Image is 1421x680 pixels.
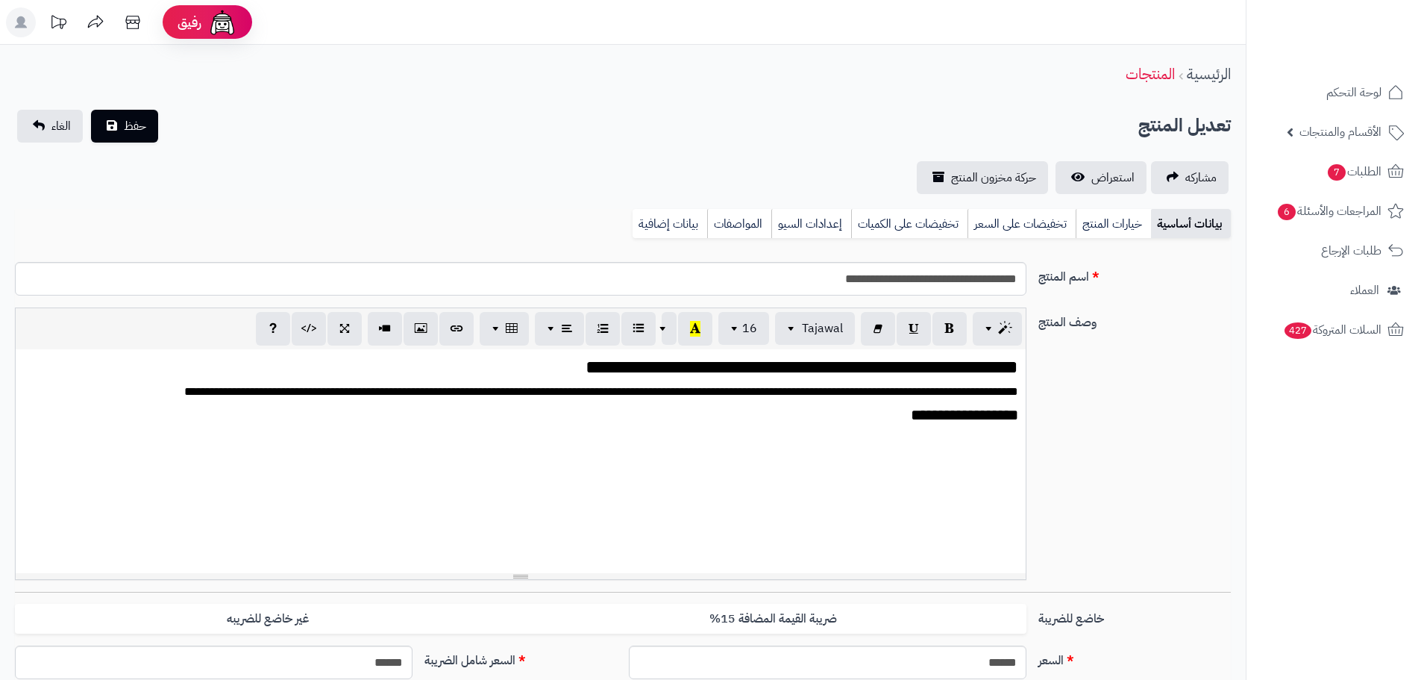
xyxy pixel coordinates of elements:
[15,604,521,634] label: غير خاضع للضريبه
[1255,154,1412,190] a: الطلبات7
[124,117,146,135] span: حفظ
[1350,280,1379,301] span: العملاء
[1326,161,1381,182] span: الطلبات
[51,117,71,135] span: الغاء
[1151,161,1229,194] a: مشاركه
[1278,204,1296,220] span: 6
[1185,169,1217,187] span: مشاركه
[1255,312,1412,348] a: السلات المتروكة427
[1032,646,1237,670] label: السعر
[1151,209,1231,239] a: بيانات أساسية
[207,7,237,37] img: ai-face.png
[1321,240,1381,261] span: طلبات الإرجاع
[1276,201,1381,222] span: المراجعات والأسئلة
[1032,308,1237,331] label: وصف المنتج
[40,7,77,41] a: تحديثات المنصة
[1187,63,1231,85] a: الرئيسية
[1091,169,1135,187] span: استعراض
[1255,193,1412,229] a: المراجعات والأسئلة6
[1126,63,1175,85] a: المنتجات
[1055,161,1146,194] a: استعراض
[775,312,855,345] button: Tajawal
[917,161,1048,194] a: حركة مخزون المنتج
[1032,262,1237,286] label: اسم المنتج
[17,110,83,143] a: الغاء
[851,209,967,239] a: تخفيضات على الكميات
[718,312,769,345] button: 16
[178,13,201,31] span: رفيق
[802,319,843,337] span: Tajawal
[1032,604,1237,628] label: خاضع للضريبة
[951,169,1036,187] span: حركة مخزون المنتج
[1284,322,1311,339] span: 427
[91,110,158,143] button: حفظ
[1328,164,1346,181] span: 7
[1076,209,1151,239] a: خيارات المنتج
[521,604,1026,634] label: ضريبة القيمة المضافة 15%
[1299,122,1381,143] span: الأقسام والمنتجات
[1283,319,1381,340] span: السلات المتروكة
[1326,82,1381,103] span: لوحة التحكم
[1255,75,1412,110] a: لوحة التحكم
[633,209,707,239] a: بيانات إضافية
[742,319,757,337] span: 16
[1255,233,1412,269] a: طلبات الإرجاع
[771,209,851,239] a: إعدادات السيو
[707,209,771,239] a: المواصفات
[418,646,623,670] label: السعر شامل الضريبة
[967,209,1076,239] a: تخفيضات على السعر
[1138,110,1231,141] h2: تعديل المنتج
[1255,272,1412,308] a: العملاء
[1320,40,1407,71] img: logo-2.png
